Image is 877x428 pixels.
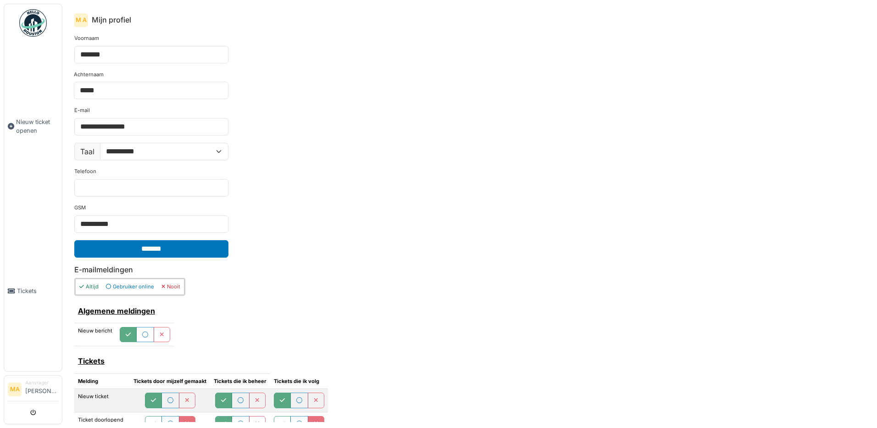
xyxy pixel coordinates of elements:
h6: Algemene meldingen [78,307,170,315]
label: Voornaam [74,34,99,42]
label: Telefoon [74,168,96,175]
th: Tickets die ik beheer [210,373,270,389]
label: Nieuw bericht [78,327,112,335]
a: Nieuw ticket openen [4,42,62,211]
label: E-mail [74,107,90,114]
label: Achternaam [74,71,104,79]
a: Tickets [4,211,62,371]
h6: E-mailmeldingen [74,265,865,274]
h6: Mijn profiel [92,16,131,24]
th: Melding [74,373,130,389]
label: GSM [74,204,86,212]
h6: Tickets [78,357,266,366]
div: Altijd [79,283,99,291]
img: Badge_color-CXgf-gQk.svg [19,9,47,37]
div: Aanvrager [25,379,58,386]
th: Tickets door mijzelf gemaakt [130,373,210,389]
span: Nieuw ticket openen [16,118,58,135]
li: MA [8,383,22,396]
label: Taal [74,143,100,160]
td: Nieuw ticket [74,389,130,412]
span: Tickets [17,287,58,295]
li: [PERSON_NAME] [25,379,58,399]
div: Nooit [161,283,180,291]
a: MA Aanvrager[PERSON_NAME] [8,379,58,401]
div: Gebruiker online [106,283,154,291]
div: M A [74,13,88,27]
th: Tickets die ik volg [270,373,328,389]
